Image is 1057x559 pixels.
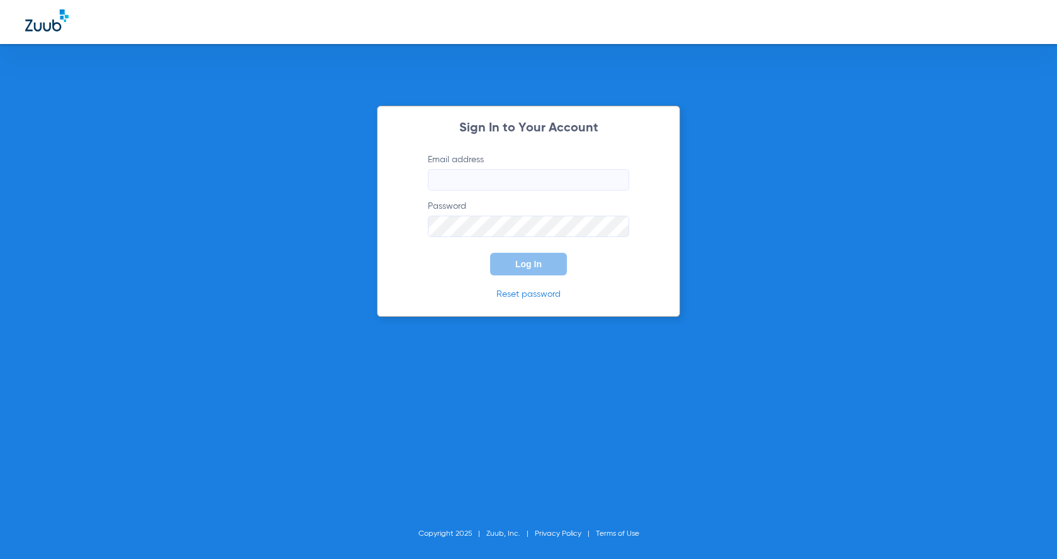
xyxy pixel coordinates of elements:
[496,290,561,299] a: Reset password
[994,499,1057,559] iframe: Chat Widget
[535,530,581,538] a: Privacy Policy
[428,153,629,191] label: Email address
[409,122,648,135] h2: Sign In to Your Account
[418,528,486,540] li: Copyright 2025
[428,216,629,237] input: Password
[490,253,567,275] button: Log In
[428,200,629,237] label: Password
[515,259,542,269] span: Log In
[596,530,639,538] a: Terms of Use
[486,528,535,540] li: Zuub, Inc.
[428,169,629,191] input: Email address
[25,9,69,31] img: Zuub Logo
